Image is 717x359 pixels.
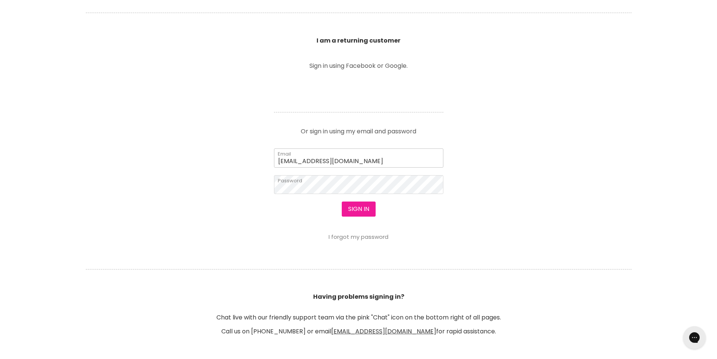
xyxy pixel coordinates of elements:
[76,259,641,335] header: Chat live with our friendly support team via the pink "Chat" icon on the bottom right of all page...
[274,79,443,100] iframe: Social Login Buttons
[274,63,443,69] p: Sign in using Facebook or Google.
[317,36,400,45] b: I am a returning customer
[331,327,436,336] a: [EMAIL_ADDRESS][DOMAIN_NAME]
[313,292,404,301] b: Having problems signing in?
[274,122,443,134] p: Or sign in using my email and password
[329,233,388,241] a: I forgot my password
[679,324,709,351] iframe: Gorgias live chat messenger
[342,202,376,217] button: Sign in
